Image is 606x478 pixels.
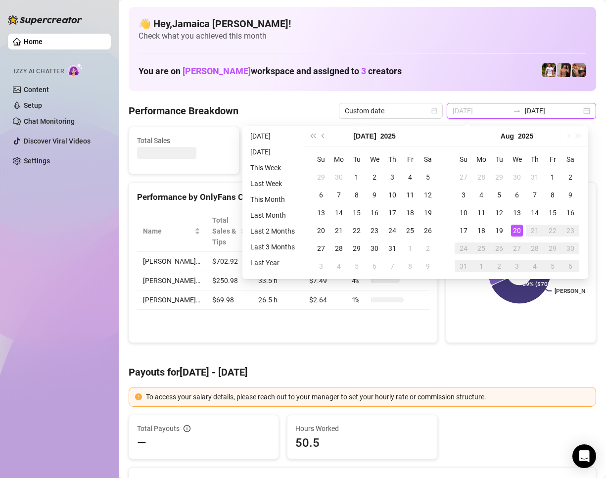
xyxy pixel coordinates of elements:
img: Osvaldo [572,63,586,77]
div: 31 [529,171,541,183]
td: 2025-08-14 [526,204,544,222]
a: Settings [24,157,50,165]
div: 15 [547,207,559,219]
div: 8 [351,189,363,201]
td: 2025-09-05 [544,257,561,275]
input: End date [525,105,581,116]
img: Hector [542,63,556,77]
li: Last 3 Months [246,241,299,253]
td: 2025-08-04 [330,257,348,275]
div: 13 [315,207,327,219]
div: 15 [351,207,363,219]
div: 2 [369,171,380,183]
td: 2025-08-09 [561,186,579,204]
div: 30 [333,171,345,183]
div: 12 [422,189,434,201]
div: 19 [493,225,505,237]
div: 21 [529,225,541,237]
td: 2025-07-31 [526,168,544,186]
td: 26.5 h [252,290,303,310]
div: 27 [511,242,523,254]
div: 1 [351,171,363,183]
div: 30 [511,171,523,183]
div: 9 [422,260,434,272]
div: 4 [333,260,345,272]
button: Previous month (PageUp) [318,126,329,146]
span: 1 % [352,294,368,305]
div: Performance by OnlyFans Creator [137,191,429,204]
div: 31 [458,260,469,272]
div: 4 [475,189,487,201]
td: 2025-08-05 [348,257,366,275]
td: 2025-09-01 [472,257,490,275]
div: 23 [369,225,380,237]
li: Last Year [246,257,299,269]
td: 2025-07-24 [383,222,401,239]
a: Setup [24,101,42,109]
div: 1 [475,260,487,272]
td: 2025-08-21 [526,222,544,239]
span: 4 % [352,275,368,286]
td: 2025-08-29 [544,239,561,257]
th: We [508,150,526,168]
div: 20 [511,225,523,237]
td: 2025-08-07 [526,186,544,204]
th: Name [137,211,206,252]
td: 2025-07-28 [472,168,490,186]
span: — [137,435,146,451]
td: 2025-08-24 [455,239,472,257]
div: 3 [458,189,469,201]
button: Choose a year [518,126,533,146]
span: [PERSON_NAME] [183,66,251,76]
div: 20 [315,225,327,237]
td: 2025-07-31 [383,239,401,257]
div: 7 [386,260,398,272]
span: info-circle [184,425,190,432]
td: 2025-08-06 [366,257,383,275]
td: 2025-07-23 [366,222,383,239]
span: 50.5 [295,435,429,451]
td: 2025-07-28 [330,239,348,257]
td: 2025-07-15 [348,204,366,222]
td: 2025-07-29 [490,168,508,186]
td: 2025-09-02 [490,257,508,275]
div: 5 [422,171,434,183]
th: Th [383,150,401,168]
td: 2025-08-03 [312,257,330,275]
div: 26 [493,242,505,254]
div: 24 [458,242,469,254]
th: Su [312,150,330,168]
div: 14 [333,207,345,219]
span: Name [143,226,192,237]
td: 2025-07-19 [419,204,437,222]
a: Content [24,86,49,94]
div: 16 [369,207,380,219]
div: 9 [369,189,380,201]
span: Hours Worked [295,423,429,434]
div: 28 [333,242,345,254]
span: to [513,107,521,115]
div: 29 [547,242,559,254]
td: 2025-06-29 [312,168,330,186]
div: 4 [529,260,541,272]
span: 3 [361,66,366,76]
button: Choose a year [380,126,396,146]
button: Choose a month [501,126,514,146]
th: Mo [472,150,490,168]
td: 2025-08-10 [455,204,472,222]
div: 8 [547,189,559,201]
td: 2025-08-09 [419,257,437,275]
th: Sa [419,150,437,168]
a: Discover Viral Videos [24,137,91,145]
td: 2025-08-13 [508,204,526,222]
td: 2025-07-18 [401,204,419,222]
th: Fr [401,150,419,168]
td: 2025-08-04 [472,186,490,204]
div: 30 [369,242,380,254]
td: 2025-08-25 [472,239,490,257]
div: 22 [547,225,559,237]
td: [PERSON_NAME]… [137,290,206,310]
td: 2025-07-13 [312,204,330,222]
div: To access your salary details, please reach out to your manager to set your hourly rate or commis... [146,391,590,402]
img: logo-BBDzfeDw.svg [8,15,82,25]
